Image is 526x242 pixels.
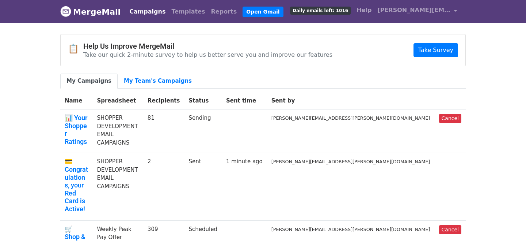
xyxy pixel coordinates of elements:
td: Sending [184,109,221,153]
a: My Team's Campaigns [118,74,198,89]
a: Campaigns [126,4,168,19]
th: Sent time [222,92,267,109]
th: Sent by [267,92,435,109]
span: Daily emails left: 1016 [290,7,351,15]
small: [PERSON_NAME][EMAIL_ADDRESS][PERSON_NAME][DOMAIN_NAME] [271,159,430,164]
td: 2 [143,153,184,220]
td: 81 [143,109,184,153]
th: Recipients [143,92,184,109]
td: SHOPPER DEVELOPMENT EMAIL CAMPAIGNS [92,153,143,220]
a: Cancel [439,225,461,234]
a: Take Survey [413,43,458,57]
th: Status [184,92,221,109]
span: 📋 [68,44,83,54]
a: Open Gmail [243,7,283,17]
a: 💳 Congratulations, your Red Card is Active! [65,157,88,213]
small: [PERSON_NAME][EMAIL_ADDRESS][PERSON_NAME][DOMAIN_NAME] [271,227,430,232]
td: Sent [184,153,221,220]
a: 1 minute ago [226,158,263,165]
a: My Campaigns [60,74,118,89]
p: Take our quick 2-minute survey to help us better serve you and improve our features [83,51,332,59]
th: Spreadsheet [92,92,143,109]
a: 📊 Your Shopper Ratings [65,114,88,145]
td: SHOPPER DEVELOPMENT EMAIL CAMPAIGNS [92,109,143,153]
a: MergeMail [60,4,121,19]
a: Templates [168,4,208,19]
small: [PERSON_NAME][EMAIL_ADDRESS][PERSON_NAME][DOMAIN_NAME] [271,115,430,121]
a: Cancel [439,114,461,123]
th: Name [60,92,92,109]
a: [PERSON_NAME][EMAIL_ADDRESS][PERSON_NAME][DOMAIN_NAME] [374,3,460,20]
a: Reports [208,4,240,19]
img: MergeMail logo [60,6,71,17]
a: Daily emails left: 1016 [287,3,354,18]
a: Help [354,3,374,18]
h4: Help Us Improve MergeMail [83,42,332,51]
span: [PERSON_NAME][EMAIL_ADDRESS][PERSON_NAME][DOMAIN_NAME] [377,6,450,15]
